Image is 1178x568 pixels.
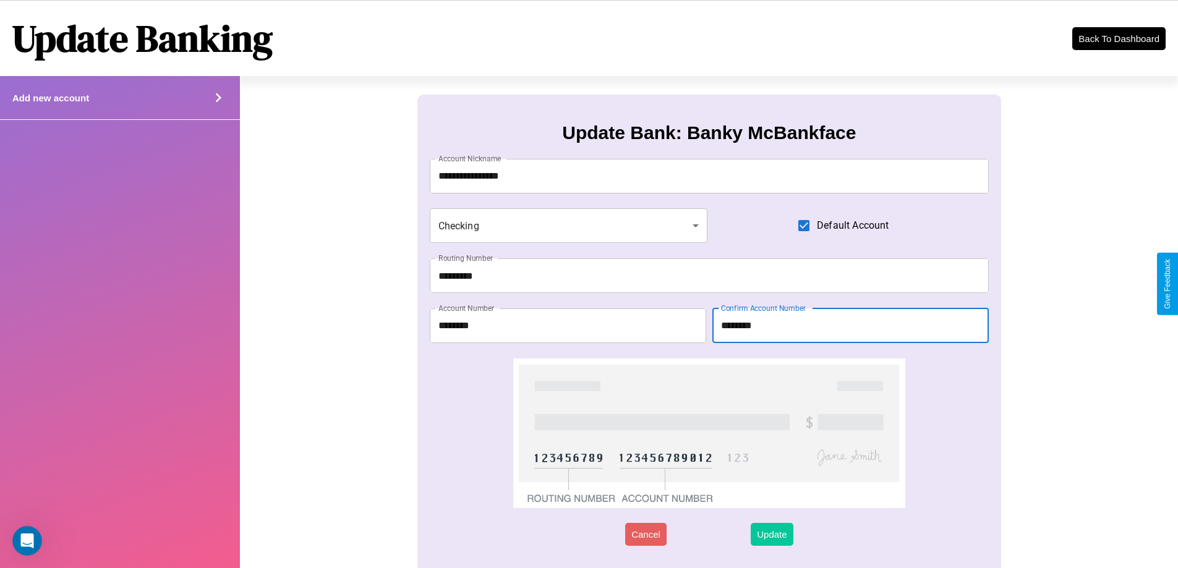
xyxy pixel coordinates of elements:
div: Checking [430,208,708,243]
h1: Update Banking [12,13,273,64]
img: check [513,358,905,508]
button: Update [751,523,793,546]
button: Back To Dashboard [1072,27,1166,50]
label: Account Number [438,303,494,313]
h4: Add new account [12,93,89,103]
iframe: Intercom live chat [12,526,42,556]
label: Routing Number [438,253,493,263]
span: Default Account [817,218,889,233]
label: Confirm Account Number [721,303,806,313]
h3: Update Bank: Banky McBankface [562,122,856,143]
div: Give Feedback [1163,259,1172,309]
label: Account Nickname [438,153,502,164]
button: Cancel [625,523,667,546]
